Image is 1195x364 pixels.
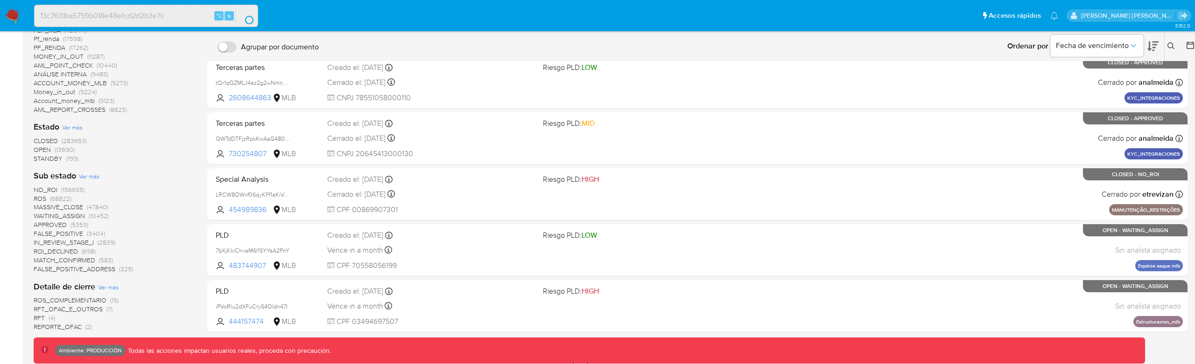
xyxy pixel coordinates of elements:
p: Ambiente: PRODUCCIÓN [59,349,122,352]
input: Buscar usuario o caso... [35,10,258,22]
p: esteban.salas@mercadolibre.com.co [1081,11,1175,20]
a: Salir [1178,11,1188,21]
a: Notificaciones [1050,12,1058,20]
p: Todas las acciones impactan usuarios reales, proceda con precaución. [126,346,331,355]
span: ⌥ [216,11,223,20]
span: s [228,11,231,20]
span: 3.152.0 [1175,22,1190,29]
span: Accesos rápidos [989,11,1041,21]
button: search-icon [235,9,254,22]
